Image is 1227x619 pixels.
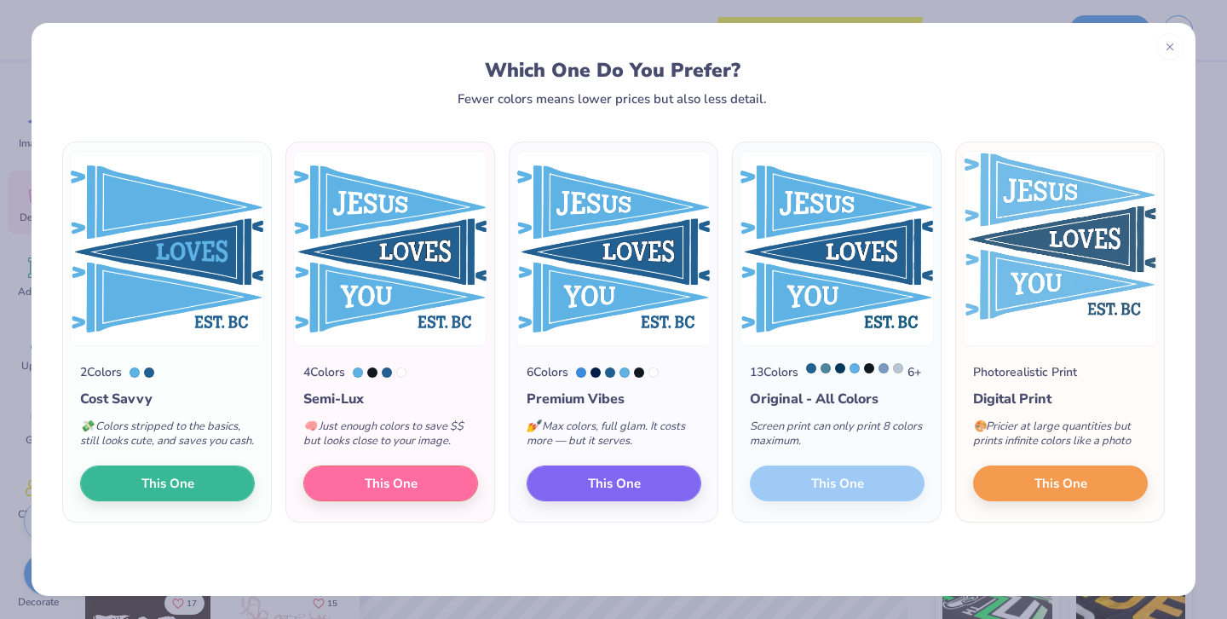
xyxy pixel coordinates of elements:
[527,409,701,466] div: Max colors, full glam. It costs more — but it serves.
[365,474,418,494] span: This One
[144,367,154,378] div: 647 C
[605,367,615,378] div: 647 C
[973,466,1148,501] button: This One
[893,363,903,373] div: 5445 C
[353,367,363,378] div: 2915 C
[80,389,255,409] div: Cost Savvy
[396,367,406,378] div: White
[619,367,630,378] div: 2915 C
[740,151,934,346] img: 13 color option
[303,409,478,466] div: Just enough colors to save $$ but looks close to your image.
[973,389,1148,409] div: Digital Print
[458,92,767,106] div: Fewer colors means lower prices but also less detail.
[527,363,568,381] div: 6 Colors
[70,151,264,346] img: 2 color option
[303,466,478,501] button: This One
[527,466,701,501] button: This One
[78,59,1148,82] div: Which One Do You Prefer?
[821,363,831,373] div: 7697 C
[750,389,925,409] div: Original - All Colors
[590,367,601,378] div: 2768 C
[878,363,889,373] div: 652 C
[516,151,711,346] img: 6 color option
[973,363,1077,381] div: Photorealistic Print
[527,389,701,409] div: Premium Vibes
[80,466,255,501] button: This One
[527,419,540,434] span: 💅
[648,367,659,378] div: White
[382,367,392,378] div: 647 C
[588,474,641,494] span: This One
[850,363,860,373] div: 2915 C
[963,151,1157,346] img: Photorealistic preview
[806,363,921,381] div: 6 +
[973,419,987,434] span: 🎨
[303,363,345,381] div: 4 Colors
[303,419,317,434] span: 🧠
[293,151,487,346] img: 4 color option
[864,363,874,373] div: Black 6 C
[634,367,644,378] div: Black 6 C
[80,409,255,466] div: Colors stripped to the basics, still looks cute, and saves you cash.
[1034,474,1087,494] span: This One
[80,419,94,434] span: 💸
[303,389,478,409] div: Semi-Lux
[806,363,816,373] div: 647 C
[80,363,122,381] div: 2 Colors
[367,367,377,378] div: Black 6 C
[576,367,586,378] div: 279 C
[130,367,140,378] div: 2915 C
[835,363,845,373] div: 302 C
[141,474,194,494] span: This One
[750,363,798,381] div: 13 Colors
[750,409,925,466] div: Screen print can only print 8 colors maximum.
[973,409,1148,466] div: Pricier at large quantities but prints infinite colors like a photo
